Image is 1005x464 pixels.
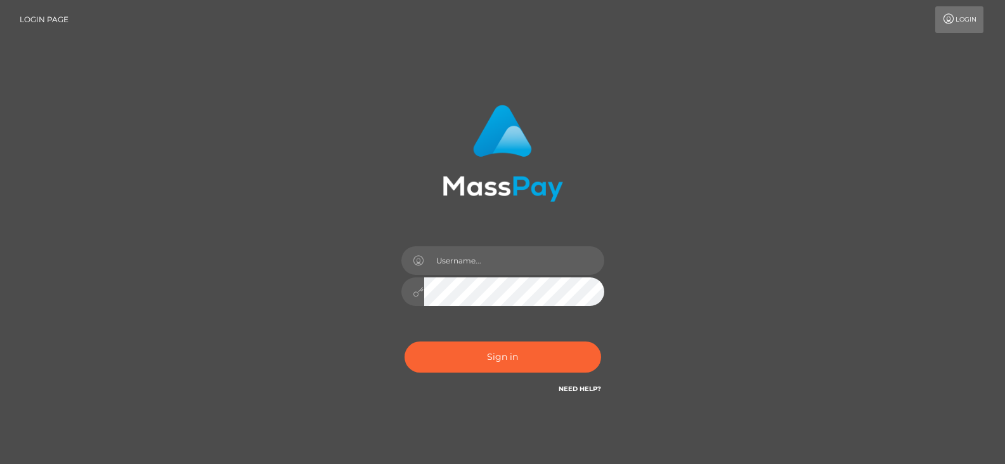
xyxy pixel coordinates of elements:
[559,385,601,393] a: Need Help?
[405,341,601,373] button: Sign in
[424,246,604,275] input: Username...
[443,105,563,202] img: MassPay Login
[935,6,983,33] a: Login
[20,6,68,33] a: Login Page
